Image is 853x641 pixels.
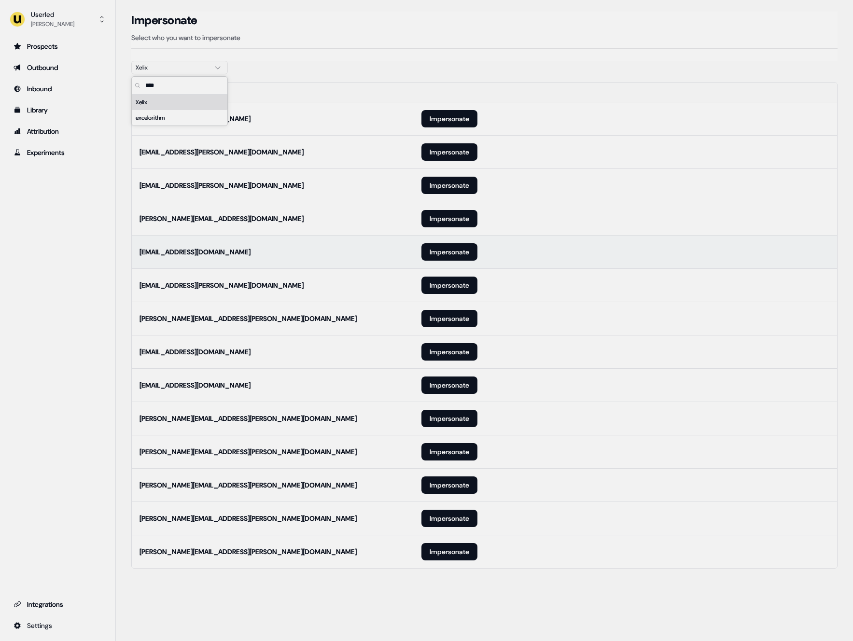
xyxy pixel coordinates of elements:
div: [PERSON_NAME][EMAIL_ADDRESS][PERSON_NAME][DOMAIN_NAME] [140,314,357,323]
div: Userled [31,10,74,19]
button: Impersonate [421,310,477,327]
div: Suggestions [132,95,227,125]
div: Library [14,105,102,115]
button: Impersonate [421,543,477,560]
a: Go to experiments [8,145,108,160]
div: Xelix [132,95,227,110]
div: excelorithm [132,110,227,125]
th: Email [132,83,414,102]
a: Go to outbound experience [8,60,108,75]
div: [PERSON_NAME] [31,19,74,29]
a: Go to integrations [8,597,108,612]
button: Impersonate [421,177,477,194]
a: Go to templates [8,102,108,118]
button: Impersonate [421,210,477,227]
div: [EMAIL_ADDRESS][DOMAIN_NAME] [140,347,251,357]
button: Impersonate [421,510,477,527]
button: Impersonate [421,410,477,427]
div: Prospects [14,42,102,51]
button: Xelix [131,61,228,74]
h3: Impersonate [131,13,197,28]
div: Attribution [14,126,102,136]
button: Impersonate [421,243,477,261]
a: Go to prospects [8,39,108,54]
div: [PERSON_NAME][EMAIL_ADDRESS][PERSON_NAME][DOMAIN_NAME] [140,547,357,557]
button: Userled[PERSON_NAME] [8,8,108,31]
button: Impersonate [421,476,477,494]
div: [PERSON_NAME][EMAIL_ADDRESS][PERSON_NAME][DOMAIN_NAME] [140,480,357,490]
div: [PERSON_NAME][EMAIL_ADDRESS][DOMAIN_NAME] [140,214,304,223]
div: [EMAIL_ADDRESS][DOMAIN_NAME] [140,247,251,257]
div: [PERSON_NAME][EMAIL_ADDRESS][PERSON_NAME][DOMAIN_NAME] [140,514,357,523]
div: Xelix [136,63,208,72]
button: Impersonate [421,277,477,294]
div: Integrations [14,599,102,609]
button: Impersonate [421,143,477,161]
div: Settings [14,621,102,630]
div: [EMAIL_ADDRESS][PERSON_NAME][DOMAIN_NAME] [140,147,304,157]
div: Experiments [14,148,102,157]
button: Impersonate [421,443,477,460]
button: Impersonate [421,110,477,127]
button: Impersonate [421,376,477,394]
button: Impersonate [421,343,477,361]
div: [EMAIL_ADDRESS][PERSON_NAME][DOMAIN_NAME] [140,181,304,190]
p: Select who you want to impersonate [131,33,838,42]
div: [EMAIL_ADDRESS][DOMAIN_NAME] [140,380,251,390]
a: Go to Inbound [8,81,108,97]
div: [PERSON_NAME][EMAIL_ADDRESS][PERSON_NAME][DOMAIN_NAME] [140,414,357,423]
div: Inbound [14,84,102,94]
div: [PERSON_NAME][EMAIL_ADDRESS][PERSON_NAME][DOMAIN_NAME] [140,447,357,457]
div: [EMAIL_ADDRESS][PERSON_NAME][DOMAIN_NAME] [140,280,304,290]
a: Go to attribution [8,124,108,139]
a: Go to integrations [8,618,108,633]
div: Outbound [14,63,102,72]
